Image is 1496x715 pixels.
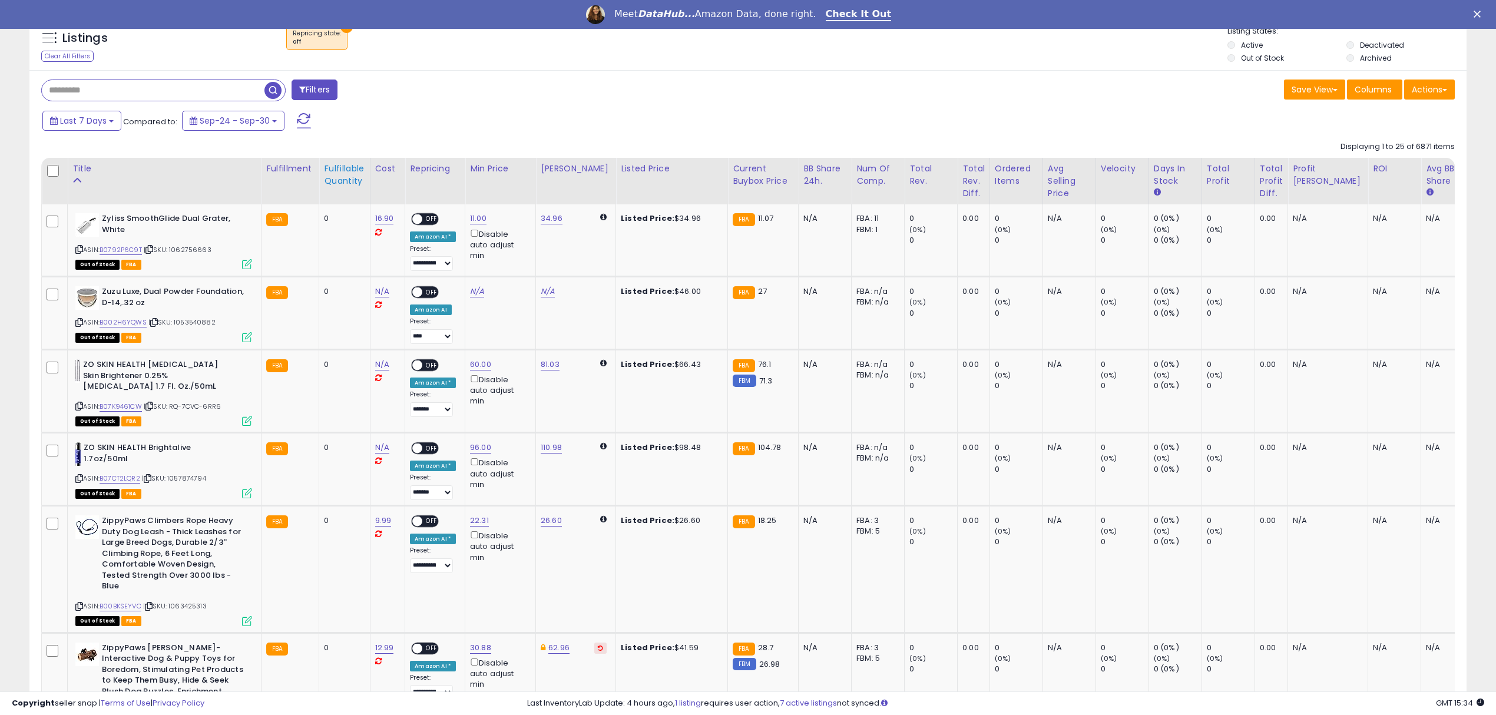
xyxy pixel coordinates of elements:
b: ZippyPaws Climbers Rope Heavy Duty Dog Leash - Thick Leashes for Large Breed Dogs, Durable 2/3'' ... [102,515,245,595]
small: (0%) [1101,454,1117,463]
div: FBM: n/a [856,297,895,307]
div: 0 [1207,359,1255,370]
small: FBA [266,286,288,299]
div: 0 (0%) [1154,643,1202,653]
div: FBM: n/a [856,370,895,380]
div: N/A [1048,515,1087,526]
span: Sep-24 - Sep-30 [200,115,270,127]
small: FBM [733,375,756,387]
small: FBA [266,359,288,372]
div: 0 [909,308,957,319]
div: N/A [1373,515,1412,526]
small: (0%) [1207,225,1223,234]
a: B07K9461CW [100,402,142,412]
span: FBA [121,616,141,626]
div: N/A [803,643,842,653]
span: | SKU: RQ-7CVC-6RR6 [144,402,221,411]
div: 0 [995,213,1042,224]
div: Disable auto adjust min [470,373,527,407]
small: FBA [266,213,288,226]
div: 0 [1101,235,1149,246]
small: (0%) [1101,527,1117,536]
small: (0%) [1207,297,1223,307]
div: 0 [995,537,1042,547]
div: 0.00 [1260,515,1279,526]
div: N/A [1293,643,1359,653]
div: Disable auto adjust min [470,456,527,490]
span: 104.78 [758,442,782,453]
a: N/A [470,286,484,297]
i: DataHub... [638,8,695,19]
a: 12.99 [375,642,394,654]
div: N/A [1293,515,1359,526]
div: Clear All Filters [41,51,94,62]
div: Disable auto adjust min [470,227,527,261]
a: Check It Out [826,8,892,21]
div: Repricing [410,163,460,175]
img: 41t+qgz6b4L._SL40_.jpg [75,643,99,666]
div: FBA: 3 [856,643,895,653]
div: ASIN: [75,359,252,425]
div: 0 [1207,308,1255,319]
div: 0.00 [1260,643,1279,653]
div: Amazon AI * [410,378,456,388]
div: N/A [1048,643,1087,653]
div: 0 [1207,515,1255,526]
span: Compared to: [123,116,177,127]
div: Preset: [410,390,456,417]
small: FBA [266,442,288,455]
div: 0 [324,359,360,370]
div: ROI [1373,163,1416,175]
div: N/A [803,286,842,297]
a: N/A [375,359,389,370]
div: 0 [1101,643,1149,653]
b: Listed Price: [621,515,674,526]
a: 81.03 [541,359,560,370]
a: B002H6YQWS [100,317,147,327]
div: 0 [995,643,1042,653]
div: FBA: n/a [856,286,895,297]
div: 0 [909,213,957,224]
div: 0.00 [962,286,981,297]
div: N/A [1426,442,1465,453]
small: (0%) [995,370,1011,380]
div: 0 [909,380,957,391]
div: Velocity [1101,163,1144,175]
div: 0 [909,537,957,547]
div: FBA: n/a [856,359,895,370]
div: Fulfillable Quantity [324,163,365,187]
small: FBA [733,442,754,455]
div: ASIN: [75,515,252,625]
div: 0 [1101,464,1149,475]
div: N/A [803,515,842,526]
div: ASIN: [75,442,252,497]
span: Last 7 Days [60,115,107,127]
div: 0 [995,464,1042,475]
small: Days In Stock. [1154,187,1161,198]
div: 0 (0%) [1154,515,1202,526]
div: 0.00 [962,213,981,224]
div: 0 [324,515,360,526]
div: 0 [324,213,360,224]
a: B0792P6C9T [100,245,142,255]
span: All listings that are currently out of stock and unavailable for purchase on Amazon [75,260,120,270]
b: Listed Price: [621,442,674,453]
div: Days In Stock [1154,163,1197,187]
small: (0%) [1154,454,1170,463]
div: 0 [909,359,957,370]
div: N/A [1048,359,1087,370]
div: ASIN: [75,213,252,268]
small: (0%) [909,370,926,380]
div: N/A [803,213,842,224]
div: 0.00 [1260,359,1279,370]
div: off [293,38,341,46]
a: 62.96 [548,642,570,654]
div: Avg BB Share [1426,163,1469,187]
div: Close [1474,11,1485,18]
label: Deactivated [1360,40,1404,50]
div: 0 [909,515,957,526]
img: 21DWYAH8G4L._SL40_.jpg [75,359,80,383]
a: Terms of Use [101,697,151,709]
div: Preset: [410,317,456,344]
div: 0 (0%) [1154,380,1202,391]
